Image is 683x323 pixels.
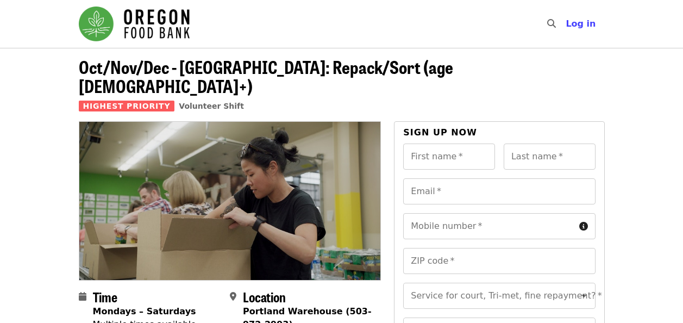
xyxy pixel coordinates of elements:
[557,13,604,35] button: Log in
[79,291,86,302] i: calendar icon
[179,102,244,110] a: Volunteer Shift
[79,7,190,41] img: Oregon Food Bank - Home
[403,127,477,138] span: Sign up now
[579,221,588,232] i: circle-info icon
[79,54,453,98] span: Oct/Nov/Dec - [GEOGRAPHIC_DATA]: Repack/Sort (age [DEMOGRAPHIC_DATA]+)
[79,122,381,279] img: Oct/Nov/Dec - Portland: Repack/Sort (age 8+) organized by Oregon Food Bank
[93,306,196,316] strong: Mondays – Saturdays
[504,144,596,170] input: Last name
[562,11,571,37] input: Search
[403,213,574,239] input: Mobile number
[403,248,595,274] input: ZIP code
[230,291,236,302] i: map-marker-alt icon
[403,144,495,170] input: First name
[403,178,595,204] input: Email
[93,287,117,306] span: Time
[243,287,286,306] span: Location
[577,288,592,303] button: Open
[566,18,596,29] span: Log in
[79,101,175,111] span: Highest Priority
[547,18,556,29] i: search icon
